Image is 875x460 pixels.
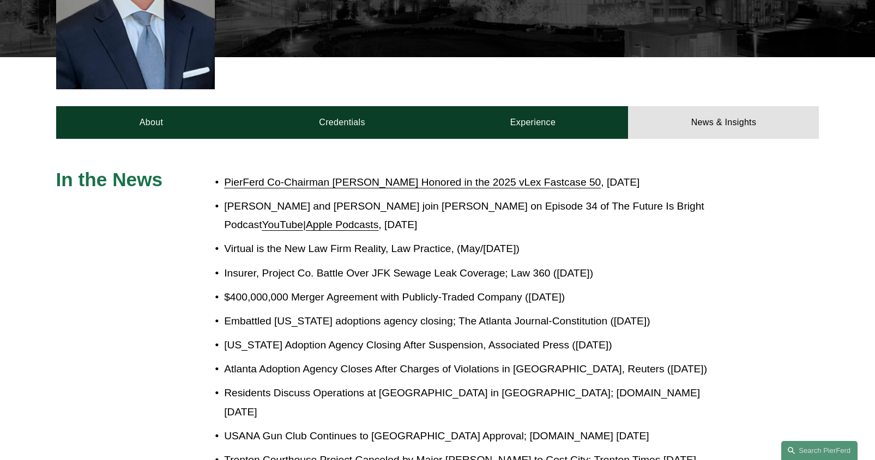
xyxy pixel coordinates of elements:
[224,288,723,307] p: $400,000,000 Merger Agreement with Publicly-Traded Company ([DATE])
[306,219,378,230] a: Apple Podcasts
[781,441,858,460] a: Search this site
[438,106,629,139] a: Experience
[224,360,723,379] p: Atlanta Adoption Agency Closes After Charges of Violations in [GEOGRAPHIC_DATA], Reuters ([DATE])
[224,176,601,188] a: PierFerd Co-Chairman [PERSON_NAME] Honored in the 2025 vLex Fastcase 50
[224,264,723,283] p: Insurer, Project Co. Battle Over JFK Sewage Leak Coverage; Law 360 ([DATE])
[224,240,723,259] p: Virtual is the New Law Firm Reality, Law Practice, (May/[DATE])
[224,427,723,446] p: USANA Gun Club Continues to [GEOGRAPHIC_DATA] Approval; [DOMAIN_NAME] [DATE]
[56,169,163,190] span: In the News
[247,106,438,139] a: Credentials
[224,173,723,192] p: , [DATE]
[224,197,723,235] p: [PERSON_NAME] and [PERSON_NAME] join [PERSON_NAME] on Episode 34 of The Future Is Bright Podcast ...
[56,106,247,139] a: About
[262,219,303,230] a: YouTube
[224,336,723,355] p: [US_STATE] Adoption Agency Closing After Suspension, Associated Press ([DATE])
[224,312,723,331] p: Embattled [US_STATE] adoptions agency closing; The Atlanta Journal-Constitution ([DATE])
[224,384,723,421] p: Residents Discuss Operations at [GEOGRAPHIC_DATA] in [GEOGRAPHIC_DATA]; [DOMAIN_NAME] [DATE]
[628,106,819,139] a: News & Insights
